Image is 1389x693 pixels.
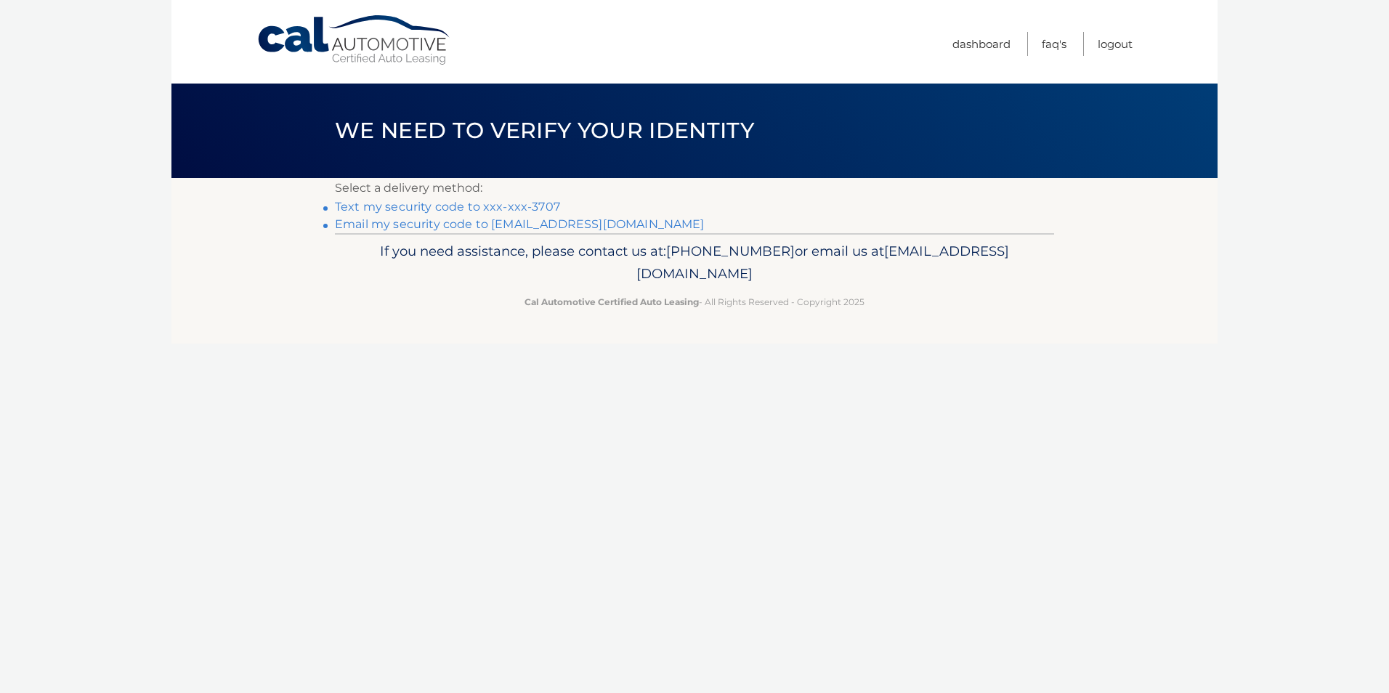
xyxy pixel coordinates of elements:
[256,15,453,66] a: Cal Automotive
[344,240,1045,286] p: If you need assistance, please contact us at: or email us at
[335,217,705,231] a: Email my security code to [EMAIL_ADDRESS][DOMAIN_NAME]
[1098,32,1133,56] a: Logout
[525,296,699,307] strong: Cal Automotive Certified Auto Leasing
[335,200,560,214] a: Text my security code to xxx-xxx-3707
[335,117,754,144] span: We need to verify your identity
[666,243,795,259] span: [PHONE_NUMBER]
[344,294,1045,309] p: - All Rights Reserved - Copyright 2025
[1042,32,1066,56] a: FAQ's
[335,178,1054,198] p: Select a delivery method:
[952,32,1011,56] a: Dashboard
